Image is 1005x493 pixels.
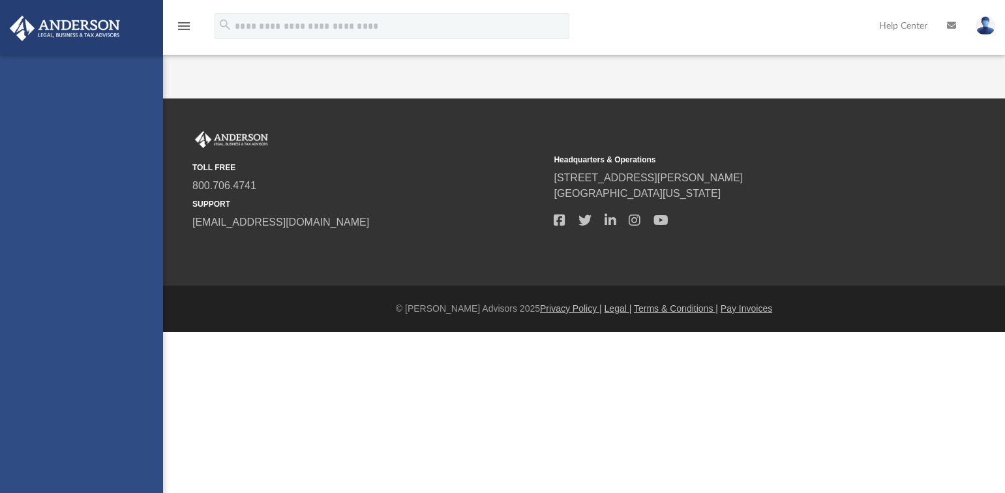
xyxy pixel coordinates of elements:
[192,131,271,148] img: Anderson Advisors Platinum Portal
[554,154,906,166] small: Headquarters & Operations
[176,18,192,34] i: menu
[192,180,256,191] a: 800.706.4741
[192,198,545,210] small: SUPPORT
[554,172,743,183] a: [STREET_ADDRESS][PERSON_NAME]
[721,303,772,314] a: Pay Invoices
[6,16,124,41] img: Anderson Advisors Platinum Portal
[176,25,192,34] a: menu
[976,16,995,35] img: User Pic
[634,303,718,314] a: Terms & Conditions |
[554,188,721,199] a: [GEOGRAPHIC_DATA][US_STATE]
[192,162,545,173] small: TOLL FREE
[163,302,1005,316] div: © [PERSON_NAME] Advisors 2025
[218,18,232,32] i: search
[605,303,632,314] a: Legal |
[192,217,369,228] a: [EMAIL_ADDRESS][DOMAIN_NAME]
[540,303,602,314] a: Privacy Policy |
